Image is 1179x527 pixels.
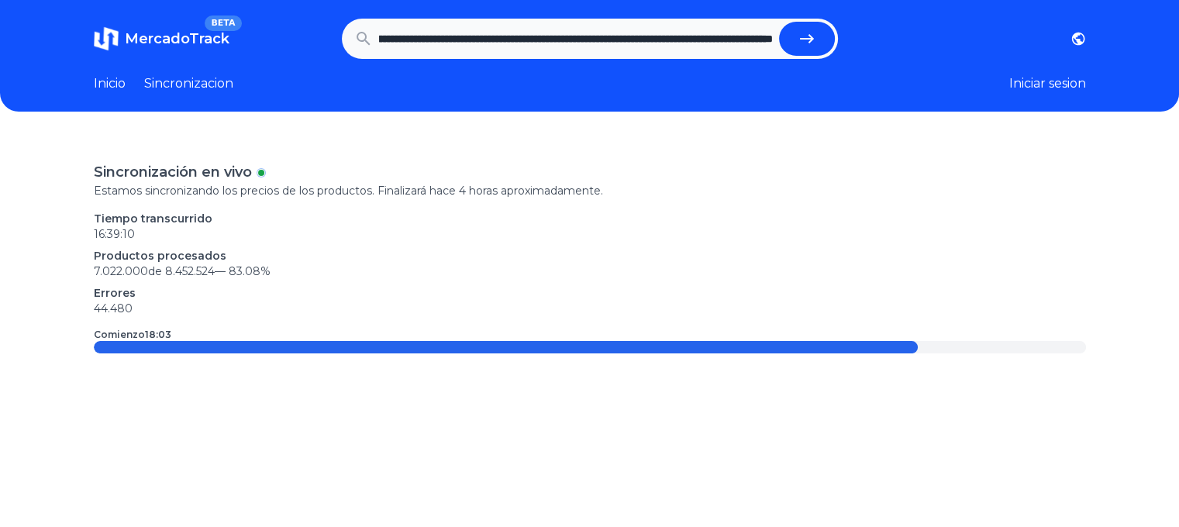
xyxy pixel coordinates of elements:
[125,30,229,47] span: MercadoTrack
[144,74,233,93] a: Sincronizacion
[229,264,271,278] span: 83.08 %
[94,26,119,51] img: MercadoTrack
[94,183,1086,198] p: Estamos sincronizando los precios de los productos. Finalizará hace 4 horas aproximadamente.
[94,161,252,183] p: Sincronización en vivo
[94,285,1086,301] p: Errores
[94,74,126,93] a: Inicio
[1009,74,1086,93] button: Iniciar sesion
[94,211,1086,226] p: Tiempo transcurrido
[94,263,1086,279] p: 7.022.000 de 8.452.524 —
[94,26,229,51] a: MercadoTrackBETA
[94,248,1086,263] p: Productos procesados
[94,227,135,241] time: 16:39:10
[94,329,171,341] p: Comienzo
[145,329,171,340] time: 18:03
[205,15,241,31] span: BETA
[94,301,1086,316] p: 44.480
